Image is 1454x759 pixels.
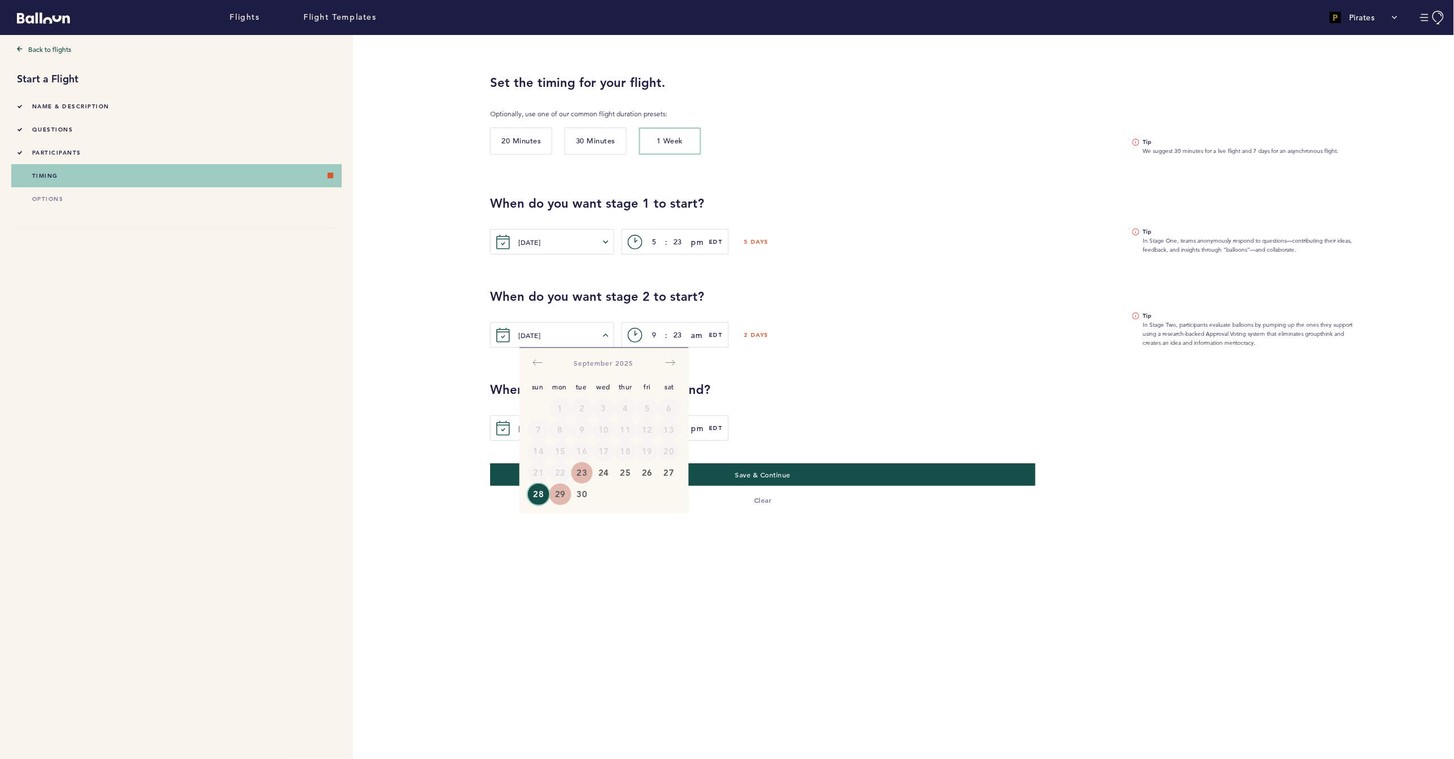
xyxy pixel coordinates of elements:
[691,235,704,249] button: pm
[490,74,1437,91] h2: Set the timing for your flight.
[665,328,667,342] span: :
[549,462,571,484] td: Not available. Monday, September 22, 2025
[593,441,615,462] td: Not available. Wednesday, September 17, 2025
[1143,138,1338,156] span: We suggest 30 minutes for a live flight and 7 days for an asynchronous flight.
[1324,6,1404,29] button: Pirates
[490,463,1036,486] button: Save & Continue
[656,136,683,146] span: 1 Week
[658,462,680,484] td: Saturday, September 27, 2025
[230,11,260,24] a: Flights
[616,358,634,367] span: 2025
[571,419,593,441] td: Not available. Tuesday, September 9, 2025
[549,419,571,441] td: Not available. Monday, September 8, 2025
[528,484,550,505] td: Selected. Sunday, September 28, 2025
[593,398,615,419] button: 3
[549,462,571,484] button: 22
[636,441,658,462] button: 19
[744,238,769,245] h6: 5 days
[660,355,680,370] button: Move forward to switch to the next month.
[628,235,642,249] svg: c>
[615,441,637,462] td: Not available. Thursday, September 18, 2025
[628,328,642,343] svg: c>
[32,195,64,203] span: options
[647,236,661,248] input: hh
[571,441,593,462] td: Not available. Tuesday, September 16, 2025
[490,494,1036,506] button: Clear
[303,11,377,24] a: Flight Templates
[571,398,593,419] button: 2
[735,470,791,479] span: Save & Continue
[593,462,615,484] button: 24
[565,128,627,155] button: 30 Minutes
[571,484,593,505] button: 30
[17,72,336,86] h1: Start a Flight
[671,329,685,341] input: mm
[8,11,70,23] a: Balloon
[615,398,637,419] button: 4
[639,128,701,155] button: 1 Week
[571,419,593,441] button: 9
[490,195,1116,212] h2: When do you want stage 1 to start?
[615,462,637,484] button: 25
[490,288,1116,305] h2: When do you want stage 2 to start?
[709,236,723,248] span: EDT
[549,441,571,462] td: Not available. Monday, September 15, 2025
[615,398,637,419] td: Not available. Thursday, September 4, 2025
[571,441,593,462] button: 16
[528,441,550,462] td: Not available. Sunday, September 14, 2025
[32,126,73,133] span: questions
[32,149,81,156] span: participants
[658,398,680,419] td: Not available. Saturday, September 6, 2025
[490,128,552,155] button: 20 Minutes
[528,484,550,505] button: 28
[658,462,680,484] button: 27
[518,418,609,438] button: [DATE]
[593,419,615,441] button: 10
[658,398,680,419] button: 6
[744,331,769,339] h6: 2 days
[17,12,70,24] svg: Balloon
[549,398,571,419] button: 1
[658,441,680,462] td: Not available. Saturday, September 20, 2025
[549,484,571,505] button: 29
[528,462,550,484] button: 21
[636,419,658,441] td: Not available. Friday, September 12, 2025
[691,422,704,435] button: pm
[636,398,658,419] td: Not available. Friday, September 5, 2025
[1143,227,1356,255] span: In Stage One, teams anonymously respond to questions—contributing their ideas, feedback, and insi...
[658,419,680,441] td: Not available. Saturday, September 13, 2025
[593,462,615,484] td: Wednesday, September 24, 2025
[518,232,609,252] button: [DATE]
[32,103,109,110] span: Name & Description
[549,484,571,505] td: Monday, September 29, 2025
[571,398,593,419] td: Not available. Tuesday, September 2, 2025
[1143,138,1338,147] b: Tip
[17,43,336,55] a: Back to flights
[490,108,1437,120] p: Optionally, use one of our common flight duration presets:
[1143,227,1356,236] b: Tip
[1350,12,1376,23] p: Pirates
[647,329,661,341] input: hh
[593,441,615,462] button: 17
[665,235,667,249] span: :
[571,462,593,484] button: 23
[32,172,58,179] span: timing
[636,419,658,441] button: 12
[615,441,637,462] button: 18
[528,441,550,462] button: 14
[501,136,541,146] span: 20 Minutes
[709,330,723,341] span: EDT
[636,462,658,484] td: Friday, September 26, 2025
[576,136,615,146] span: 30 Minutes
[691,328,703,342] span: am
[1143,312,1356,321] b: Tip
[615,462,637,484] td: Thursday, September 25, 2025
[658,441,680,462] button: 20
[615,419,637,441] button: 11
[671,236,685,248] input: mm
[528,419,550,441] button: 7
[571,462,593,484] td: Tuesday, September 23, 2025
[636,441,658,462] td: Not available. Friday, September 19, 2025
